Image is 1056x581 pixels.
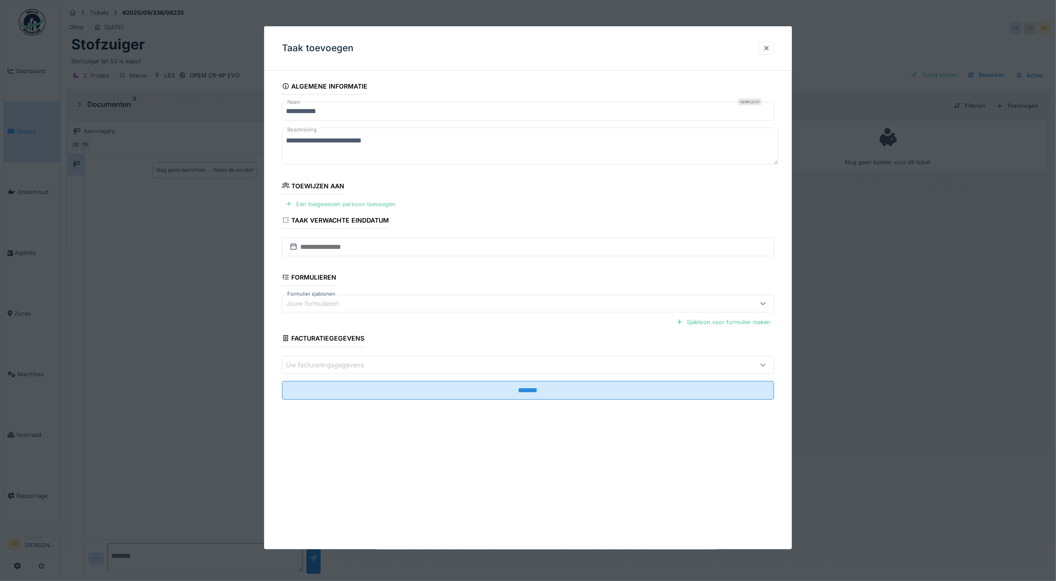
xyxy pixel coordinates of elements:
div: Formulieren [282,271,337,286]
div: Facturatiegegevens [282,332,365,347]
h3: Taak toevoegen [282,43,354,54]
div: Algemene informatie [282,80,368,95]
label: Formulier sjablonen [285,290,337,298]
label: Beschrijving [285,124,318,135]
label: Naam [285,98,302,106]
div: Toewijzen aan [282,179,345,194]
div: Uw factureringsgegevens [286,360,377,370]
div: Taak verwachte einddatum [282,214,389,229]
div: Jouw formulieren [286,299,351,309]
div: Een toegewezen persoon toevoegen [282,198,399,210]
div: Sjabloon voor formulier maken [673,316,774,328]
div: Verplicht [738,98,762,106]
